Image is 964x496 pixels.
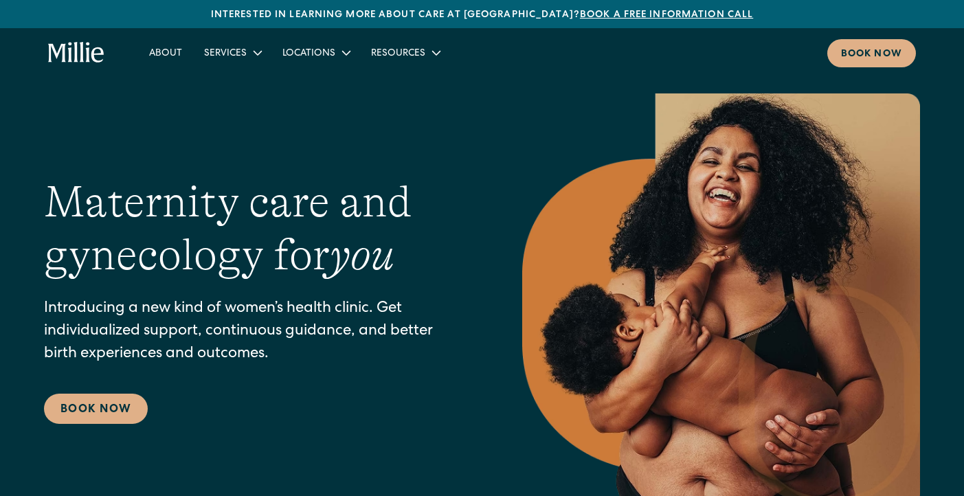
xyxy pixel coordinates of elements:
[580,10,753,20] a: Book a free information call
[44,176,467,282] h1: Maternity care and gynecology for
[841,47,902,62] div: Book now
[44,394,148,424] a: Book Now
[371,47,425,61] div: Resources
[138,41,193,64] a: About
[48,42,105,64] a: home
[827,39,916,67] a: Book now
[282,47,335,61] div: Locations
[204,47,247,61] div: Services
[360,41,450,64] div: Resources
[330,230,394,280] em: you
[193,41,271,64] div: Services
[271,41,360,64] div: Locations
[44,298,467,366] p: Introducing a new kind of women’s health clinic. Get individualized support, continuous guidance,...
